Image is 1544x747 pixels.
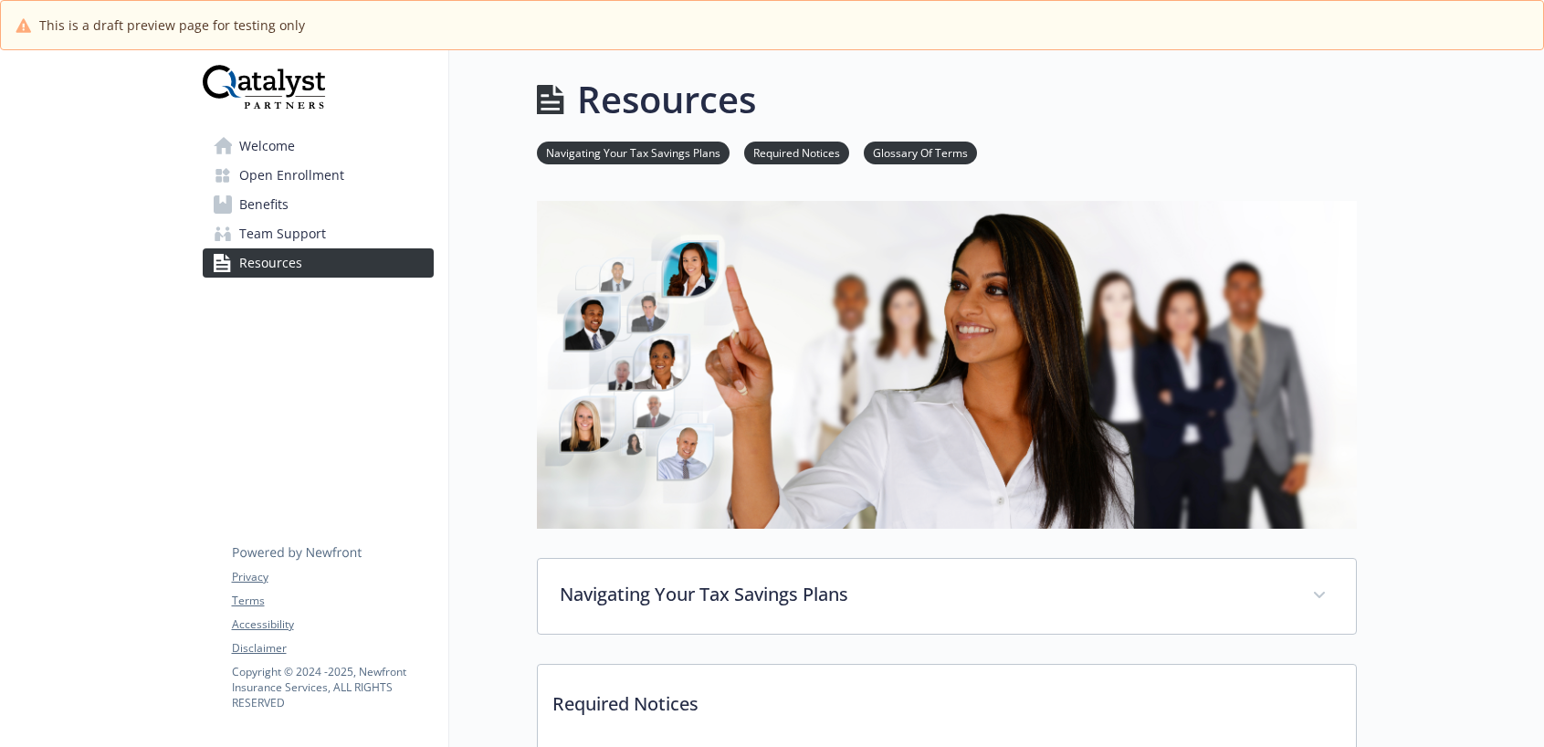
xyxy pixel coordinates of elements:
[232,616,433,633] a: Accessibility
[203,190,434,219] a: Benefits
[203,132,434,161] a: Welcome
[232,593,433,609] a: Terms
[538,665,1356,732] p: Required Notices
[239,161,344,190] span: Open Enrollment
[577,72,756,127] h1: Resources
[239,132,295,161] span: Welcome
[239,248,302,278] span: Resources
[239,219,326,248] span: Team Support
[560,581,1290,608] p: Navigating Your Tax Savings Plans
[203,161,434,190] a: Open Enrollment
[744,143,849,161] a: Required Notices
[203,219,434,248] a: Team Support
[232,664,433,710] p: Copyright © 2024 - 2025 , Newfront Insurance Services, ALL RIGHTS RESERVED
[203,248,434,278] a: Resources
[538,559,1356,634] div: Navigating Your Tax Savings Plans
[39,16,305,35] span: This is a draft preview page for testing only
[232,569,433,585] a: Privacy
[537,201,1357,529] img: resources page banner
[232,640,433,657] a: Disclaimer
[239,190,289,219] span: Benefits
[537,143,730,161] a: Navigating Your Tax Savings Plans
[864,143,977,161] a: Glossary Of Terms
